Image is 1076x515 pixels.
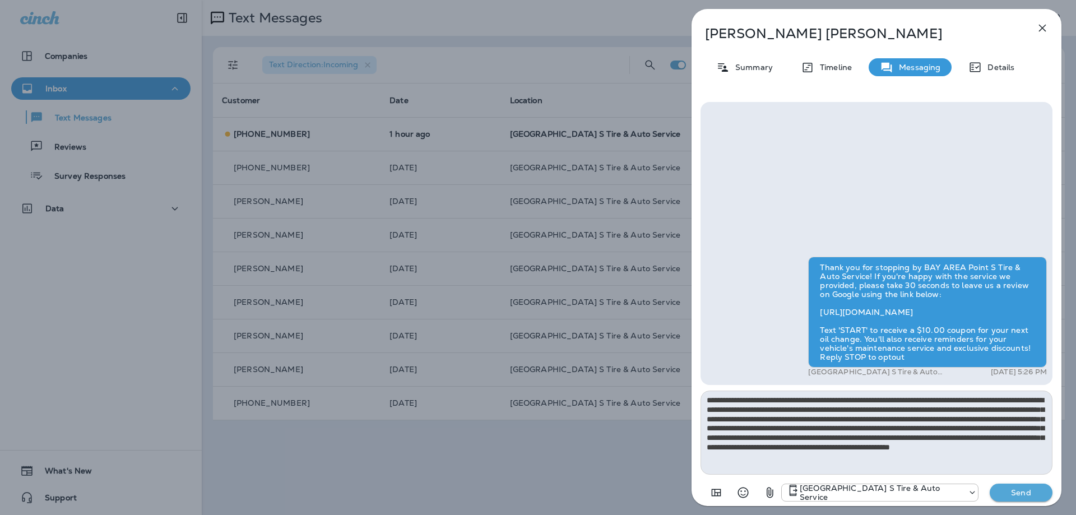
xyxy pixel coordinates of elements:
p: [GEOGRAPHIC_DATA] S Tire & Auto Service [800,484,962,502]
div: Thank you for stopping by BAY AREA Point S Tire & Auto Service! If you're happy with the service ... [808,257,1047,368]
p: Details [982,63,1014,72]
p: Send [998,488,1045,498]
p: [GEOGRAPHIC_DATA] S Tire & Auto Service [808,368,951,377]
p: Messaging [893,63,940,72]
button: Add in a premade template [705,481,727,504]
button: Select an emoji [732,481,754,504]
div: +1 (410) 795-4333 [782,484,978,502]
p: [DATE] 5:26 PM [991,368,1047,377]
p: [PERSON_NAME] [PERSON_NAME] [705,26,1011,41]
p: Summary [730,63,773,72]
p: Timeline [814,63,852,72]
button: Send [990,484,1052,502]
